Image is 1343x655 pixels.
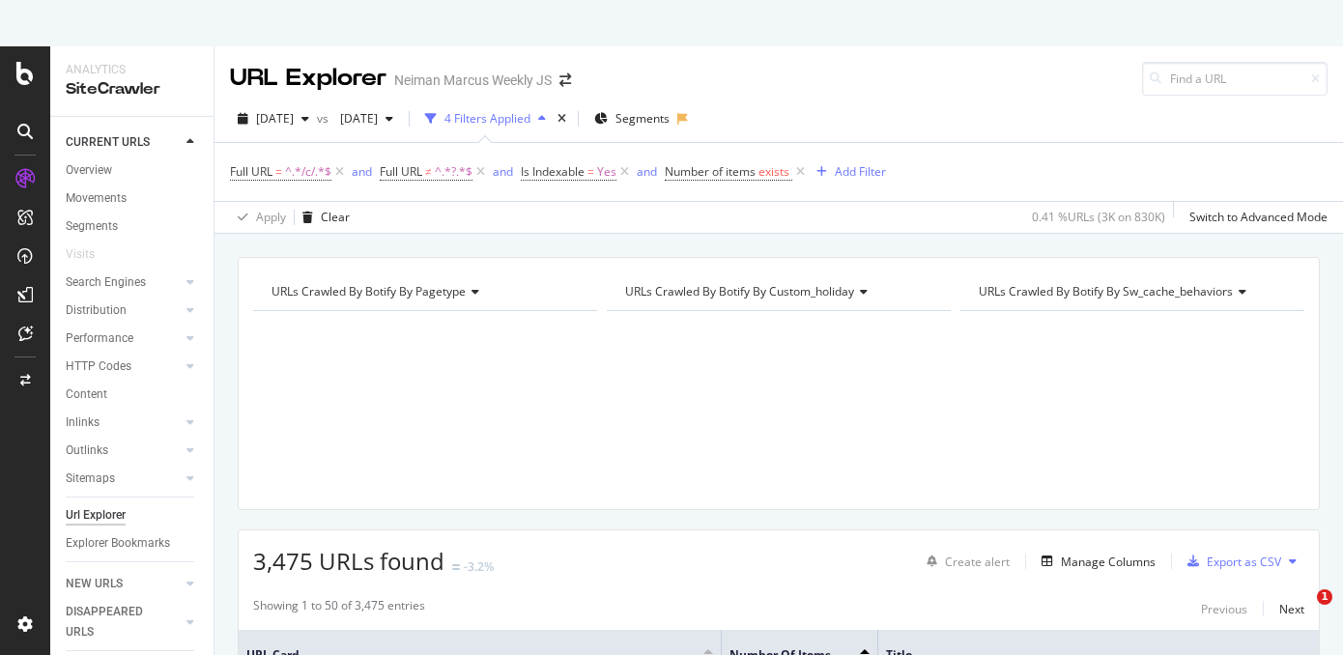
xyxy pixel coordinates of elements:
[559,73,571,87] div: arrow-right-arrow-left
[66,441,108,461] div: Outlinks
[66,328,181,349] a: Performance
[66,78,198,100] div: SiteCrawler
[295,202,350,233] button: Clear
[394,71,552,90] div: Neiman Marcus Weekly JS
[1277,589,1324,636] iframe: Intercom live chat
[66,300,127,321] div: Distribution
[66,441,181,461] a: Outlinks
[66,356,181,377] a: HTTP Codes
[66,469,181,489] a: Sitemaps
[493,163,513,180] div: and
[1189,209,1328,225] div: Switch to Advanced Mode
[665,163,756,180] span: Number of items
[66,533,170,554] div: Explorer Bookmarks
[625,283,854,299] span: URLs Crawled By Botify By custom_holiday
[230,163,272,180] span: Full URL
[1142,62,1328,96] input: Find a URL
[253,597,425,620] div: Showing 1 to 50 of 3,475 entries
[66,356,131,377] div: HTTP Codes
[66,132,150,153] div: CURRENT URLS
[66,469,115,489] div: Sitemaps
[230,202,286,233] button: Apply
[1180,546,1281,577] button: Export as CSV
[66,300,181,321] a: Distribution
[321,209,350,225] div: Clear
[919,546,1010,577] button: Create alert
[66,574,123,594] div: NEW URLS
[66,533,200,554] a: Explorer Bookmarks
[444,110,530,127] div: 4 Filters Applied
[66,602,181,642] a: DISAPPEARED URLS
[637,163,657,180] div: and
[66,384,107,405] div: Content
[809,160,886,184] button: Add Filter
[380,163,422,180] span: Full URL
[332,110,378,127] span: 2025 Jul. 28th
[1201,597,1247,620] button: Previous
[66,413,100,433] div: Inlinks
[464,558,494,575] div: -3.2%
[230,62,386,95] div: URL Explorer
[271,283,466,299] span: URLs Crawled By Botify By pagetype
[66,216,200,237] a: Segments
[637,162,657,181] button: and
[425,163,432,180] span: ≠
[621,276,933,307] h4: URLs Crawled By Botify By custom_holiday
[66,132,181,153] a: CURRENT URLS
[521,163,585,180] span: Is Indexable
[554,109,570,128] div: times
[256,110,294,127] span: 2025 Aug. 11th
[66,188,127,209] div: Movements
[66,384,200,405] a: Content
[352,163,372,180] div: and
[66,272,181,293] a: Search Engines
[253,545,444,577] span: 3,475 URLs found
[66,272,146,293] div: Search Engines
[615,110,670,127] span: Segments
[66,188,200,209] a: Movements
[1032,209,1165,225] div: 0.41 % URLs ( 3K on 830K )
[945,554,1010,570] div: Create alert
[66,216,118,237] div: Segments
[275,163,282,180] span: =
[268,276,580,307] h4: URLs Crawled By Botify By pagetype
[417,103,554,134] button: 4 Filters Applied
[452,564,460,570] img: Equal
[66,328,133,349] div: Performance
[66,505,126,526] div: Url Explorer
[256,209,286,225] div: Apply
[66,62,198,78] div: Analytics
[1207,554,1281,570] div: Export as CSV
[66,505,200,526] a: Url Explorer
[66,244,95,265] div: Visits
[230,103,317,134] button: [DATE]
[66,160,112,181] div: Overview
[1317,589,1332,605] span: 1
[66,244,114,265] a: Visits
[1182,202,1328,233] button: Switch to Advanced Mode
[586,103,677,134] button: Segments
[1034,550,1156,573] button: Manage Columns
[66,602,163,642] div: DISAPPEARED URLS
[332,103,401,134] button: [DATE]
[1061,554,1156,570] div: Manage Columns
[66,413,181,433] a: Inlinks
[493,162,513,181] button: and
[66,574,181,594] a: NEW URLS
[352,162,372,181] button: and
[317,110,332,127] span: vs
[975,276,1287,307] h4: URLs Crawled By Botify By sw_cache_behaviors
[1201,601,1247,617] div: Previous
[979,283,1233,299] span: URLs Crawled By Botify By sw_cache_behaviors
[758,163,789,180] span: exists
[587,163,594,180] span: =
[835,163,886,180] div: Add Filter
[597,158,616,185] span: Yes
[66,160,200,181] a: Overview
